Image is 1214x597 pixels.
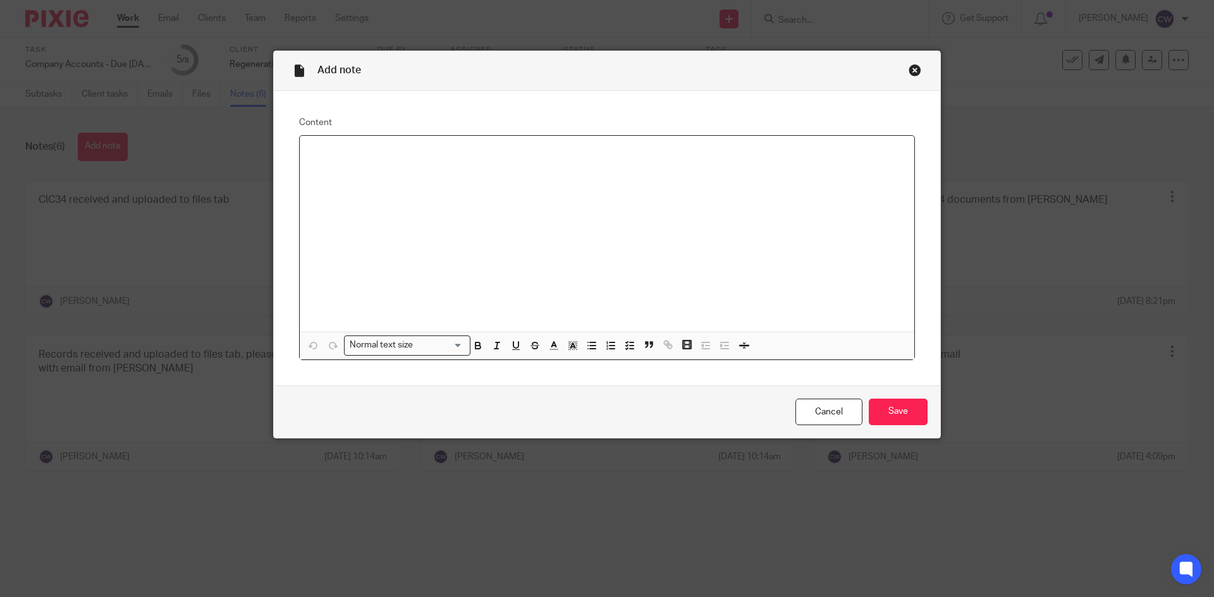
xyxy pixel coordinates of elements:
[909,64,921,76] div: Close this dialog window
[869,399,928,426] input: Save
[344,335,470,355] div: Search for option
[299,116,915,129] label: Content
[795,399,862,426] a: Cancel
[317,65,361,75] span: Add note
[347,339,416,352] span: Normal text size
[417,339,463,352] input: Search for option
